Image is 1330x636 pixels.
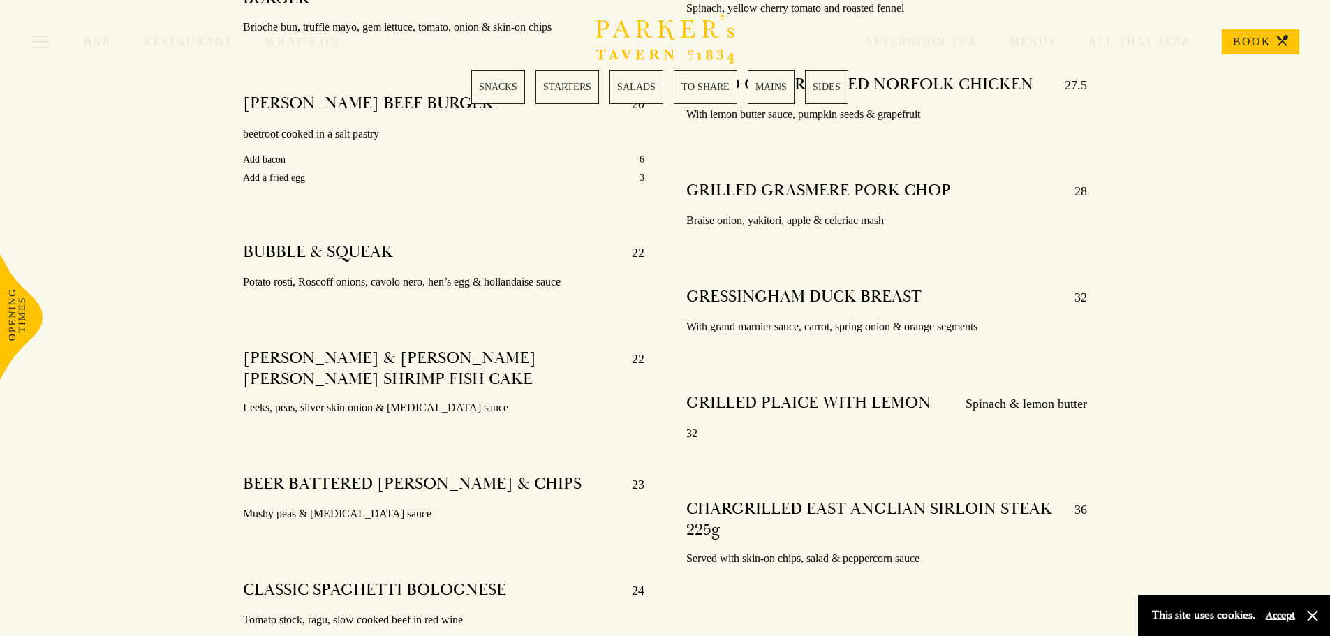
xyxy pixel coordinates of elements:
[618,579,644,602] p: 24
[1306,609,1320,623] button: Close and accept
[618,242,644,264] p: 22
[471,70,525,104] a: 1 / 6
[686,549,1088,569] p: Served with skin-on chips, salad & peppercorn sauce
[686,211,1088,231] p: Braise onion, yakitori, apple & celeriac mash
[618,473,644,496] p: 23
[1061,498,1087,540] p: 36
[640,151,644,168] p: 6
[1061,180,1087,202] p: 28
[1266,609,1295,622] button: Accept
[243,348,618,390] h4: [PERSON_NAME] & [PERSON_NAME] [PERSON_NAME] SHRIMP FISH CAKE
[535,70,599,104] a: 2 / 6
[686,498,1061,540] h4: CHARGRILLED EAST ANGLIAN SIRLOIN STEAK 225g
[686,317,1088,337] p: With grand marnier sauce, carrot, spring onion & orange segments
[243,473,582,496] h4: BEER BATTERED [PERSON_NAME] & CHIPS
[952,392,1087,415] p: Spinach & lemon butter
[686,392,931,415] h4: GRILLED PLAICE WITH LEMON
[1152,605,1255,626] p: This site uses cookies.
[243,579,506,602] h4: CLASSIC SPAGHETTI BOLOGNESE
[640,169,644,186] p: 3
[618,348,644,390] p: 22
[674,70,737,104] a: 4 / 6
[243,242,393,264] h4: BUBBLE & SQUEAK
[243,504,644,524] p: Mushy peas & [MEDICAL_DATA] sauce
[609,70,663,104] a: 3 / 6
[243,398,644,418] p: Leeks, peas, silver skin onion & [MEDICAL_DATA] sauce
[243,169,305,186] p: Add a fried egg
[686,286,922,309] h4: GRESSINGHAM DUCK BREAST
[748,70,795,104] a: 5 / 6
[805,70,848,104] a: 6 / 6
[243,610,644,630] p: Tomato stock, ragu, slow cooked beef in red wine
[686,424,1088,444] p: 32
[1061,286,1087,309] p: 32
[686,180,951,202] h4: GRILLED GRASMERE PORK CHOP
[243,272,644,293] p: Potato rosti, Roscoff onions, cavolo nero, hen’s egg & hollandaise sauce
[243,151,286,168] p: Add bacon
